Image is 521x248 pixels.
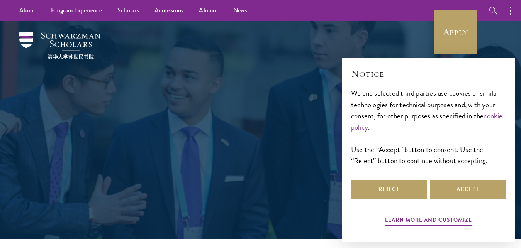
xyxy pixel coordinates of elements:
[385,215,472,227] button: Learn more and customize
[351,67,506,80] h2: Notice
[430,180,506,199] button: Accept
[351,110,503,133] a: cookie policy
[19,32,100,59] img: Schwarzman Scholars
[434,10,477,54] a: Apply
[351,180,427,199] button: Reject
[351,88,506,166] div: We and selected third parties use cookies or similar technologies for technical purposes and, wit...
